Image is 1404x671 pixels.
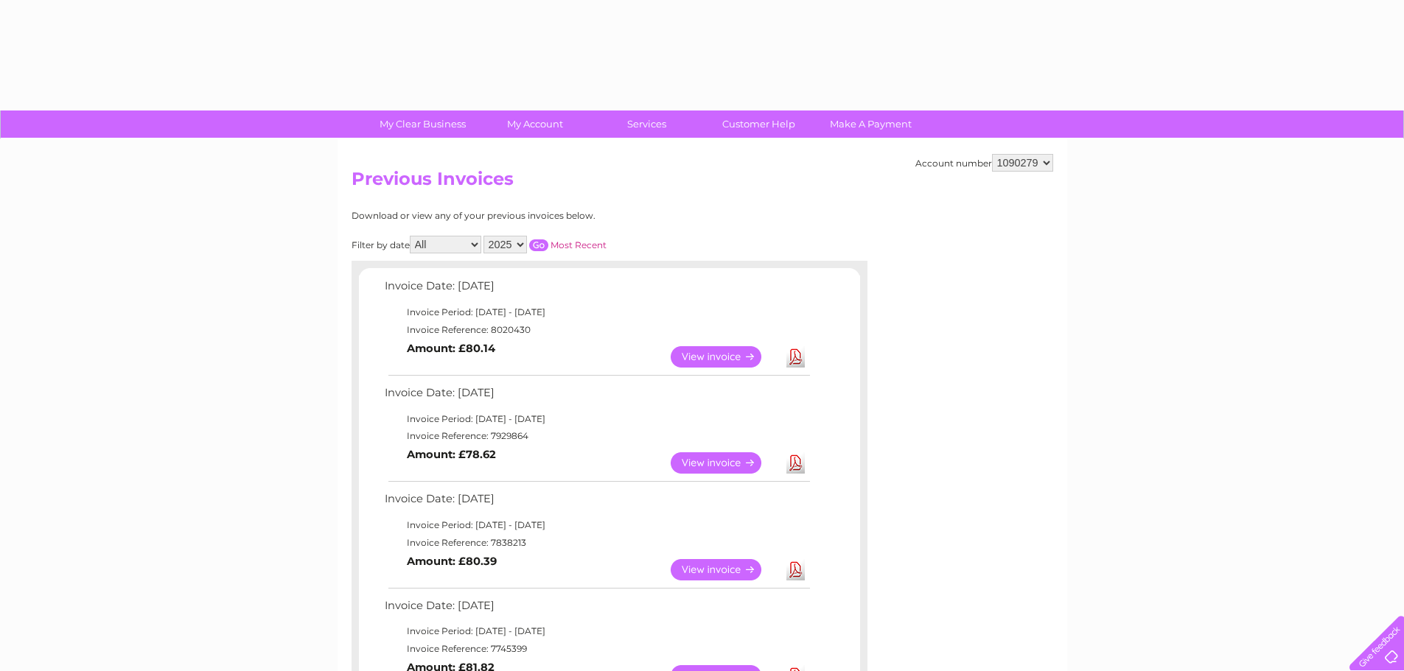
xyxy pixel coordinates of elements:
[407,342,495,355] b: Amount: £80.14
[381,596,812,623] td: Invoice Date: [DATE]
[671,559,779,580] a: View
[352,211,738,221] div: Download or view any of your previous invoices below.
[381,410,812,428] td: Invoice Period: [DATE] - [DATE]
[381,516,812,534] td: Invoice Period: [DATE] - [DATE]
[381,534,812,552] td: Invoice Reference: 7838213
[551,239,607,250] a: Most Recent
[786,452,805,474] a: Download
[474,110,596,138] a: My Account
[381,303,812,321] td: Invoice Period: [DATE] - [DATE]
[810,110,932,138] a: Make A Payment
[381,622,812,640] td: Invoice Period: [DATE] - [DATE]
[381,427,812,445] td: Invoice Reference: 7929864
[381,640,812,658] td: Invoice Reference: 7745399
[352,236,738,253] div: Filter by date
[407,448,496,461] b: Amount: £78.62
[671,452,779,474] a: View
[786,559,805,580] a: Download
[698,110,820,138] a: Customer Help
[671,346,779,368] a: View
[786,346,805,368] a: Download
[381,321,812,339] td: Invoice Reference: 8020430
[381,276,812,303] td: Invoice Date: [DATE]
[381,383,812,410] td: Invoice Date: [DATE]
[586,110,708,138] a: Services
[381,489,812,516] td: Invoice Date: [DATE]
[362,110,483,138] a: My Clear Business
[915,154,1053,172] div: Account number
[352,169,1053,197] h2: Previous Invoices
[407,555,497,568] b: Amount: £80.39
